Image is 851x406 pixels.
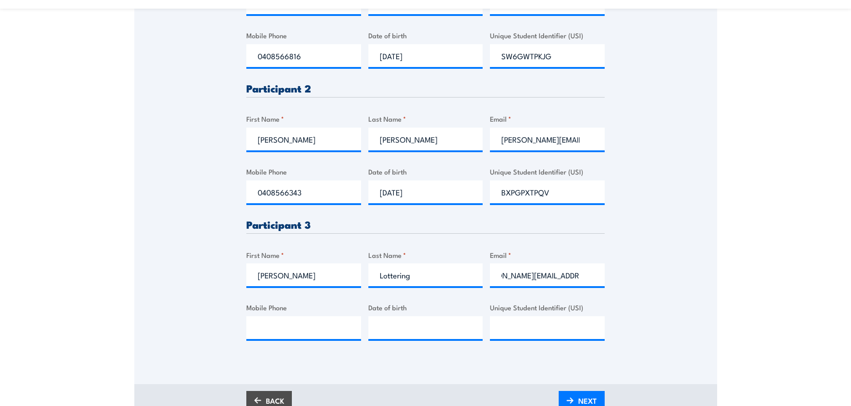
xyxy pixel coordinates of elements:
label: Mobile Phone [246,166,361,177]
label: Email [490,113,605,124]
label: Unique Student Identifier (USI) [490,166,605,177]
label: Date of birth [368,166,483,177]
label: Date of birth [368,302,483,313]
label: Last Name [368,113,483,124]
label: Email [490,250,605,260]
label: Unique Student Identifier (USI) [490,30,605,41]
h3: Participant 3 [246,219,605,230]
label: Mobile Phone [246,302,361,313]
label: Mobile Phone [246,30,361,41]
label: Unique Student Identifier (USI) [490,302,605,313]
label: Date of birth [368,30,483,41]
label: First Name [246,113,361,124]
label: Last Name [368,250,483,260]
h3: Participant 2 [246,83,605,93]
label: First Name [246,250,361,260]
